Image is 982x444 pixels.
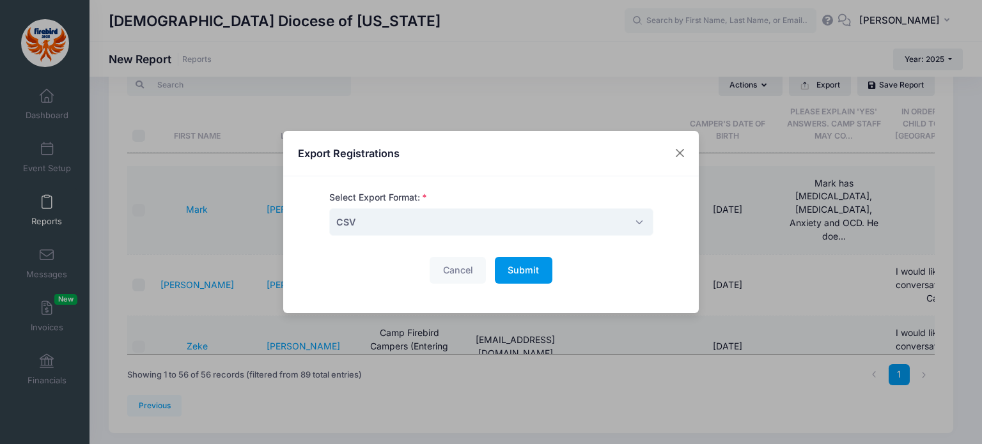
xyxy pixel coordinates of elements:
span: CSV [329,208,653,236]
label: Select Export Format: [329,191,427,204]
h4: Export Registrations [298,146,400,161]
button: Submit [495,257,552,284]
button: Cancel [430,257,486,284]
span: Submit [508,264,539,275]
button: Close [669,142,692,165]
span: CSV [336,215,355,229]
